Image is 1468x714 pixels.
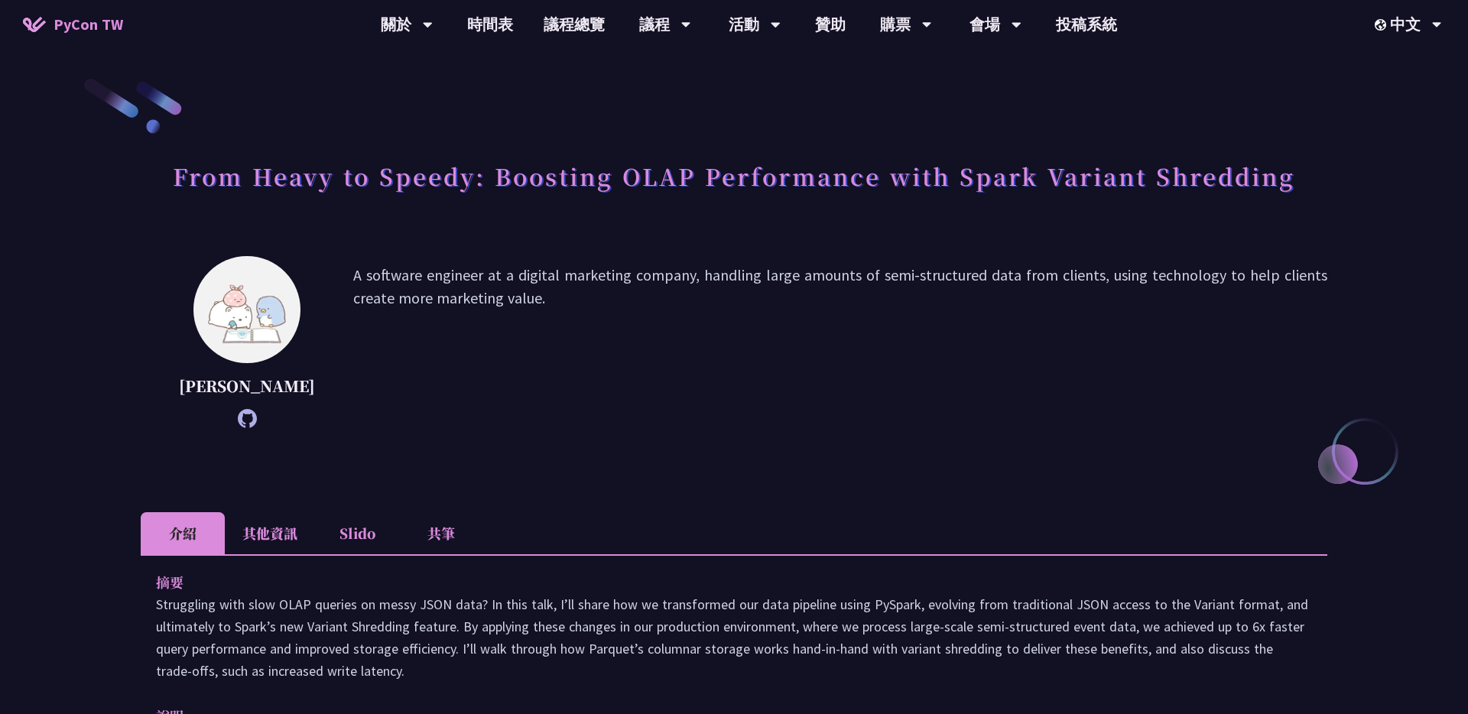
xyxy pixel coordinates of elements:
[193,256,300,363] img: Wei Jun Cheng
[8,5,138,44] a: PyCon TW
[1375,19,1390,31] img: Locale Icon
[156,571,1281,593] p: 摘要
[315,512,399,554] li: Slido
[54,13,123,36] span: PyCon TW
[173,153,1295,199] h1: From Heavy to Speedy: Boosting OLAP Performance with Spark Variant Shredding
[23,17,46,32] img: Home icon of PyCon TW 2025
[179,375,315,398] p: [PERSON_NAME]
[225,512,315,554] li: 其他資訊
[141,512,225,554] li: 介紹
[353,264,1327,420] p: A software engineer at a digital marketing company, handling large amounts of semi-structured dat...
[399,512,483,554] li: 共筆
[156,593,1312,682] p: Struggling with slow OLAP queries on messy JSON data? In this talk, I’ll share how we transformed...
